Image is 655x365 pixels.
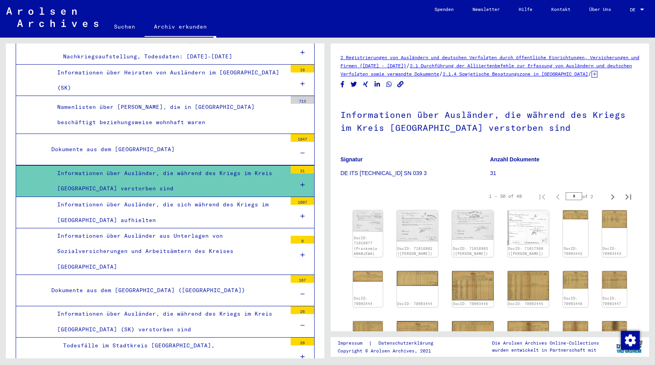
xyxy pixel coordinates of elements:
[588,70,592,77] span: /
[564,296,583,306] a: DocID: 70993446
[564,246,583,256] a: DocID: 70993442
[354,296,373,306] a: DocID: 70993444
[492,347,599,354] p: wurden entwickelt in Partnerschaft mit
[621,331,640,350] img: Zustimmung ändern
[452,271,494,300] img: 001.jpg
[340,54,639,69] a: 2 Registrierungen von Ausländern und deutschen Verfolgten durch öffentliche Einrichtungen, Versic...
[291,65,314,72] div: 18
[291,338,314,345] div: 26
[385,80,393,89] button: Share on WhatsApp
[51,99,287,130] div: Namenlisten über [PERSON_NAME], die in [GEOGRAPHIC_DATA] beschäftigt beziehungsweise wohnhaft waren
[490,169,639,177] p: 31
[452,210,494,240] img: 001.jpg
[353,321,383,342] img: 002.jpg
[508,321,549,351] img: 001.jpg
[291,306,314,314] div: 26
[492,340,599,347] p: Die Arolsen Archives Online-Collections
[397,271,438,285] img: 002.jpg
[563,321,588,339] img: 002.jpg
[353,271,383,282] img: 001.jpg
[489,193,522,200] div: 1 – 30 of 48
[291,236,314,244] div: 9
[45,142,287,157] div: Dokumente aus dem [GEOGRAPHIC_DATA]
[6,7,98,27] img: Arolsen_neg.svg
[291,134,314,142] div: 1047
[490,156,539,163] b: Anzahl Dokumente
[57,33,287,64] div: Todesfälle im Stadtkreis [GEOGRAPHIC_DATA], Nachkriegsaufstellung, Todesdaten: [DATE]-[DATE]
[338,347,443,354] p: Copyright © Arolsen Archives, 2021
[397,246,432,256] a: DocID: 71016982 ([PERSON_NAME])
[51,228,287,275] div: Informationen über Ausländer aus Unterlagen von Sozialversicherungen und Arbeitsämtern des Kreise...
[338,80,347,89] button: Share on Facebook
[338,339,369,347] a: Impressum
[605,188,621,204] button: Next page
[51,166,287,196] div: Informationen über Ausländer, die während des Kriegs im Kreis [GEOGRAPHIC_DATA] verstorben sind
[453,246,488,256] a: DocID: 71016983 ([PERSON_NAME])
[397,321,438,351] img: 001.jpg
[362,80,370,89] button: Share on Xing
[602,321,627,339] img: 001.jpg
[372,339,443,347] a: Datenschutzerklärung
[354,236,377,256] a: DocID: 71016977 (Praskowja ANANJEWA)
[439,70,443,77] span: /
[338,339,443,347] div: |
[51,197,287,228] div: Informationen über Ausländer, die sich während des Kriegs im [GEOGRAPHIC_DATA] aufhielten
[452,321,494,351] img: 002.jpg
[291,96,314,104] div: 713
[350,80,358,89] button: Share on Twitter
[603,296,621,306] a: DocID: 70993447
[602,210,627,228] img: 001.jpg
[340,156,363,163] b: Signatur
[396,80,405,89] button: Copy link
[603,246,621,256] a: DocID: 70993443
[566,193,605,200] div: of 2
[406,62,410,69] span: /
[508,210,549,245] img: 001.jpg
[508,246,543,256] a: DocID: 71017568 ([PERSON_NAME])
[51,306,287,337] div: Informationen über Ausländer, die während des Kriegs im Kreis [GEOGRAPHIC_DATA] (SK) verstorben sind
[397,210,438,242] img: 001.jpg
[291,275,314,283] div: 167
[353,210,383,232] img: 001.jpg
[105,17,145,36] a: Suchen
[291,197,314,205] div: 1007
[291,166,314,173] div: 31
[602,271,627,289] img: 001.jpg
[508,271,549,300] img: 002.jpg
[615,337,644,356] img: yv_logo.png
[51,65,287,96] div: Informationen über Heiraten von Ausländern im [GEOGRAPHIC_DATA] (SK)
[508,302,543,306] a: DocID: 70993445
[621,188,636,204] button: Last page
[630,7,639,13] span: DE
[373,80,382,89] button: Share on LinkedIn
[340,169,490,177] p: DE ITS [TECHNICAL_ID] SN 039 3
[443,71,588,77] a: 2.1.4 Sowjetische Besatzungszone in [GEOGRAPHIC_DATA]
[145,17,216,38] a: Archiv erkunden
[534,188,550,204] button: First page
[453,302,488,306] a: DocID: 70993445
[45,283,287,298] div: Dokumente aus dem [GEOGRAPHIC_DATA] ([GEOGRAPHIC_DATA])
[550,188,566,204] button: Previous page
[340,63,632,77] a: 2.1 Durchführung der Alliiertenbefehle zur Erfassung von Ausländern und deutschen Verfolgten sowi...
[340,97,639,144] h1: Informationen über Ausländer, die während des Kriegs im Kreis [GEOGRAPHIC_DATA] verstorben sind
[397,302,432,306] a: DocID: 70993444
[563,210,588,219] img: 001.jpg
[563,271,588,289] img: 001.jpg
